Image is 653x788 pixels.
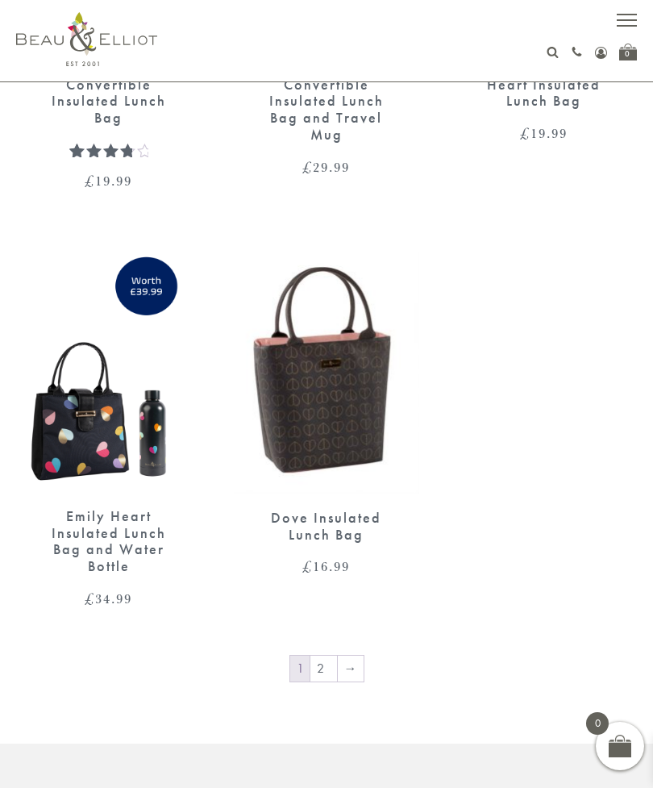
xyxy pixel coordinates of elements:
a: Page 2 [310,656,337,682]
span: 0 [586,712,609,735]
span: Rated out of 5 based on customer rating [69,143,132,252]
div: Emily Heart Convertible Insulated Lunch Bag and Travel Mug [262,60,391,143]
bdi: 19.99 [85,171,132,190]
a: Emily Heart Insulated Lunch Bag and Water Bottle Emily Heart Insulated Lunch Bag and Water Bottle... [16,252,202,606]
img: Emily Heart Insulated Lunch Bag and Water Bottle [16,252,202,492]
div: Dove Insulated Lunch Bag [262,510,391,543]
img: logo [16,12,157,66]
a: 0 [619,44,637,60]
span: £ [85,589,95,608]
img: Dove Insulated Lunch Bag [234,252,419,494]
a: Dove Insulated Lunch Bag Dove Insulated Lunch Bag £16.99 [234,252,419,573]
nav: Product Pagination [16,654,637,686]
bdi: 34.99 [85,589,132,608]
span: £ [302,157,313,177]
bdi: 29.99 [302,157,350,177]
bdi: 19.99 [520,123,568,143]
a: → [338,656,364,682]
span: £ [85,171,95,190]
span: Page 1 [290,656,310,682]
div: [PERSON_NAME] Heart Insulated Lunch Bag [480,60,609,110]
div: Emily Heart Insulated Lunch Bag and Water Bottle [44,508,173,575]
div: Rated 4.00 out of 5 [69,143,148,157]
span: £ [302,557,313,576]
span: 1 [69,143,78,179]
div: Emily Heart Convertible Insulated Lunch Bag [44,60,173,127]
bdi: 16.99 [302,557,350,576]
span: £ [520,123,530,143]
